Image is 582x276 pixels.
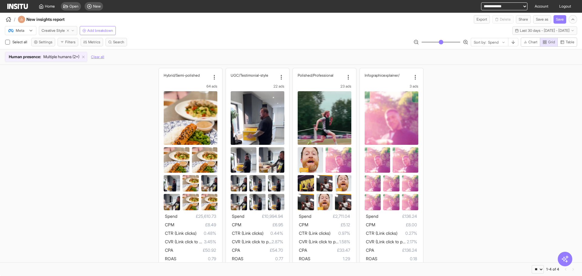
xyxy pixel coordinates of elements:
[474,40,486,45] span: Sort by:
[366,214,378,219] span: Spend
[540,38,558,47] button: Grid
[377,255,417,262] span: 0.18
[263,230,283,237] span: 0.44%
[383,73,400,78] h2: /explainer
[232,231,263,236] span: CTR (Link clicks)
[5,16,15,23] button: /
[45,4,55,9] span: Home
[232,256,243,261] span: ROAS
[43,54,79,60] span: Multiple humans (2+)
[164,84,217,89] div: 64 ads
[7,4,28,9] img: Logo
[474,15,490,24] button: Export
[87,28,113,33] span: Add breakdown
[299,239,352,244] span: CVR (Link click to purchase)
[241,221,283,228] span: £6.95
[231,73,277,78] div: UGC/Testimonial-style
[31,38,55,46] button: Settings
[407,238,417,245] span: 2.17%
[69,4,79,9] span: Open
[516,15,531,24] button: Share
[232,248,240,253] span: CPA
[80,26,116,35] button: Add breakdown
[165,256,176,261] span: ROAS
[14,16,15,22] span: /
[204,238,216,245] span: 3.45%
[232,239,285,244] span: CVR (Link click to purchase)
[272,238,283,245] span: 2.87%
[165,239,218,244] span: CVR (Link click to purchase)
[42,28,65,33] span: Creative Style
[177,213,216,220] span: £25,610.73
[164,73,210,78] div: Hybrid/Semi-polished
[554,15,566,24] button: Save
[164,73,200,78] h2: Hybrid/Semi-polished
[366,231,397,236] span: CTR (Link clicks)
[196,230,216,237] span: 0.48%
[397,230,417,237] span: 0.27%
[492,15,513,24] button: Delete
[528,40,537,45] span: Chart
[299,231,330,236] span: CTR (Link clicks)
[232,214,244,219] span: Spend
[492,15,513,24] span: You cannot delete a preset report.
[39,26,77,35] button: Creative Style
[5,52,87,62] div: Human presence:Multiple humans (2+)
[165,231,196,236] span: CTR (Link clicks)
[165,222,174,227] span: CPM
[173,247,216,254] span: £50.92
[557,38,577,47] button: Table
[378,213,417,220] span: £136.24
[366,248,374,253] span: CPA
[521,38,540,47] button: Chart
[298,73,344,78] div: Polished/Professional
[299,214,311,219] span: Spend
[91,52,104,62] button: Clear all
[374,247,417,254] span: £136.24
[566,40,574,45] span: Table
[316,73,333,78] h2: ofessional
[231,84,284,89] div: 22 ads
[244,213,283,220] span: £10,994.94
[243,255,283,262] span: 0.77
[512,26,577,35] button: Last 30 days - [DATE] - [DATE]
[240,247,283,254] span: £54.70
[330,230,350,237] span: 0.97%
[58,38,78,46] button: Filters
[365,73,383,78] h2: Infographic
[546,267,559,272] div: 1-4 of 4
[307,247,350,254] span: £33.47
[339,238,350,245] span: 1.58%
[299,248,307,253] span: CPA
[253,73,268,78] h2: nial-style
[366,222,375,227] span: CPM
[308,221,350,228] span: £5.12
[548,40,555,45] span: Grid
[299,256,310,261] span: ROAS
[105,38,127,46] button: Search
[366,256,377,261] span: ROAS
[299,222,308,227] span: CPM
[365,73,411,78] div: Infographic/explainer
[165,214,177,219] span: Spend
[520,28,570,33] span: Last 30 days - [DATE] - [DATE]
[298,73,316,78] h2: Polished/Pr
[81,38,103,46] button: Metrics
[165,248,173,253] span: CPA
[366,239,419,244] span: CVR (Link click to purchase)
[232,222,241,227] span: CPM
[311,213,350,220] span: £2,711.04
[298,84,351,89] div: 23 ads
[18,16,81,23] div: New insights report
[12,40,28,44] span: Select all
[533,15,551,24] button: Save as
[176,255,216,262] span: 0.79
[39,40,52,45] span: Settings
[375,221,417,228] span: £8.00
[365,84,418,89] div: 3 ads
[310,255,350,262] span: 1.29
[174,221,216,228] span: £8.49
[93,4,101,9] span: New
[26,16,81,22] h4: New insights report
[9,54,41,60] span: Human presence :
